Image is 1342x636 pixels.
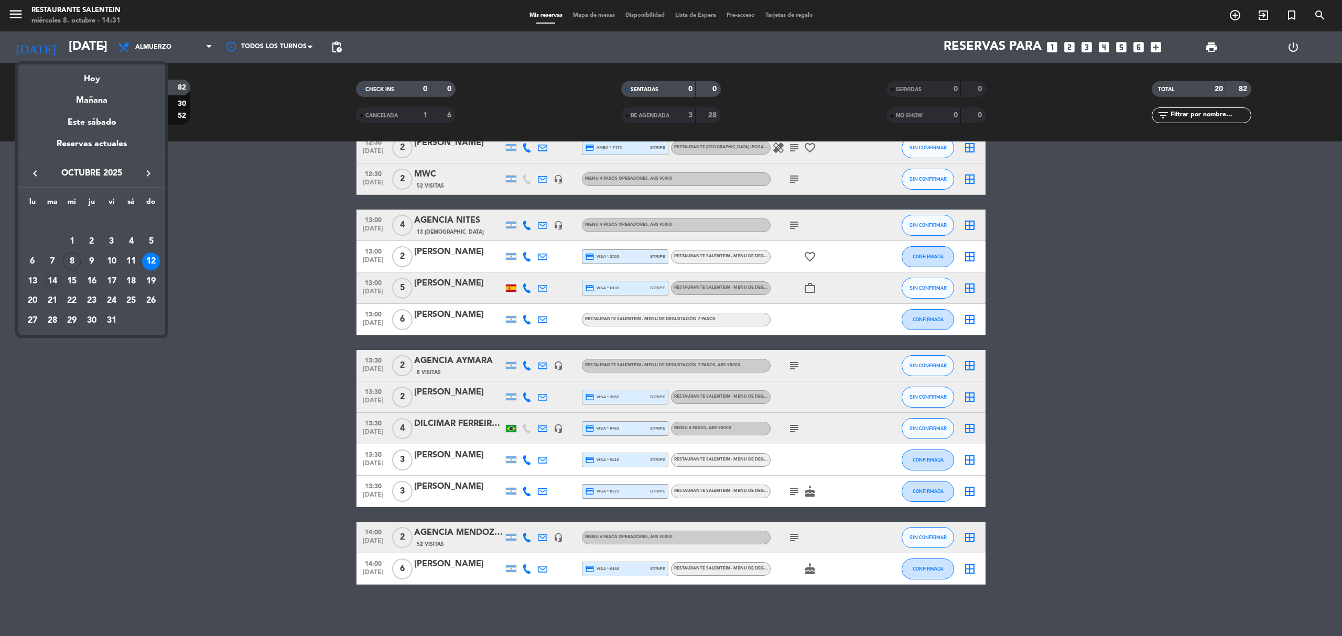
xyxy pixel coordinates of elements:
[23,251,42,271] td: 6 de octubre de 2025
[62,251,82,271] td: 8 de octubre de 2025
[83,292,101,310] div: 23
[18,108,165,137] div: Este sábado
[102,311,122,331] td: 31 de octubre de 2025
[83,253,101,270] div: 9
[23,196,42,212] th: lunes
[23,311,42,331] td: 27 de octubre de 2025
[23,271,42,291] td: 13 de octubre de 2025
[142,292,160,310] div: 26
[44,292,61,310] div: 21
[63,292,81,310] div: 22
[141,291,161,311] td: 26 de octubre de 2025
[18,64,165,86] div: Hoy
[141,251,161,271] td: 12 de octubre de 2025
[24,253,41,270] div: 6
[141,232,161,251] td: 5 de octubre de 2025
[63,233,81,250] div: 1
[103,292,121,310] div: 24
[122,251,142,271] td: 11 de octubre de 2025
[44,312,61,330] div: 28
[82,196,102,212] th: jueves
[23,212,161,232] td: OCT.
[63,253,81,270] div: 8
[45,167,139,180] span: octubre 2025
[82,271,102,291] td: 16 de octubre de 2025
[62,271,82,291] td: 15 de octubre de 2025
[122,272,140,290] div: 18
[23,291,42,311] td: 20 de octubre de 2025
[62,291,82,311] td: 22 de octubre de 2025
[122,292,140,310] div: 25
[139,167,158,180] button: keyboard_arrow_right
[103,272,121,290] div: 17
[122,271,142,291] td: 18 de octubre de 2025
[62,196,82,212] th: miércoles
[62,311,82,331] td: 29 de octubre de 2025
[44,272,61,290] div: 14
[82,251,102,271] td: 9 de octubre de 2025
[102,251,122,271] td: 10 de octubre de 2025
[82,311,102,331] td: 30 de octubre de 2025
[42,196,62,212] th: martes
[26,167,45,180] button: keyboard_arrow_left
[83,272,101,290] div: 16
[24,292,41,310] div: 20
[83,312,101,330] div: 30
[141,271,161,291] td: 19 de octubre de 2025
[62,232,82,251] td: 1 de octubre de 2025
[24,312,41,330] div: 27
[122,232,142,251] td: 4 de octubre de 2025
[83,233,101,250] div: 2
[18,86,165,107] div: Mañana
[142,167,155,180] i: keyboard_arrow_right
[63,272,81,290] div: 15
[102,196,122,212] th: viernes
[24,272,41,290] div: 13
[29,167,41,180] i: keyboard_arrow_left
[103,253,121,270] div: 10
[122,291,142,311] td: 25 de octubre de 2025
[142,272,160,290] div: 19
[44,253,61,270] div: 7
[102,271,122,291] td: 17 de octubre de 2025
[102,232,122,251] td: 3 de octubre de 2025
[18,137,165,159] div: Reservas actuales
[122,253,140,270] div: 11
[122,233,140,250] div: 4
[122,196,142,212] th: sábado
[142,253,160,270] div: 12
[103,312,121,330] div: 31
[63,312,81,330] div: 29
[82,232,102,251] td: 2 de octubre de 2025
[42,291,62,311] td: 21 de octubre de 2025
[82,291,102,311] td: 23 de octubre de 2025
[42,311,62,331] td: 28 de octubre de 2025
[102,291,122,311] td: 24 de octubre de 2025
[42,271,62,291] td: 14 de octubre de 2025
[142,233,160,250] div: 5
[42,251,62,271] td: 7 de octubre de 2025
[141,196,161,212] th: domingo
[103,233,121,250] div: 3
